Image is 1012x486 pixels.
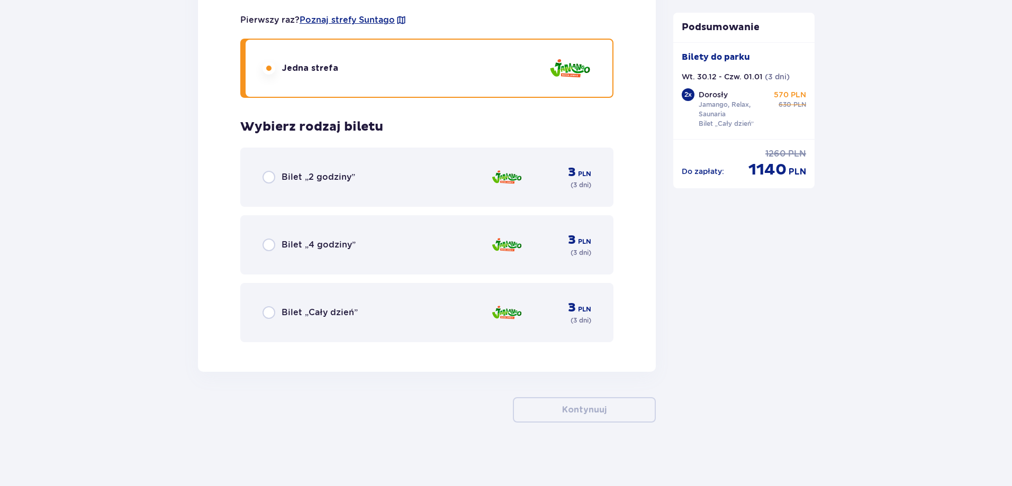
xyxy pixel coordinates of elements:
[491,301,522,324] img: zone logo
[562,404,607,416] p: Kontynuuj
[699,119,754,129] p: Bilet „Cały dzień”
[793,100,806,109] p: PLN
[300,14,395,26] a: Poznaj strefy Suntago
[571,180,591,190] p: ( 3 dni )
[568,232,576,248] p: 3
[549,53,591,84] img: zone logo
[789,166,806,178] p: PLN
[673,21,815,34] p: Podsumowanie
[571,248,591,258] p: ( 3 dni )
[578,305,591,314] p: PLN
[699,89,728,100] p: Dorosły
[513,397,656,423] button: Kontynuuj
[491,234,522,256] img: zone logo
[682,71,763,82] p: Wt. 30.12 - Czw. 01.01
[682,88,694,101] div: 2 x
[282,307,358,318] p: Bilet „Cały dzień”
[571,316,591,325] p: ( 3 dni )
[491,166,522,188] img: zone logo
[282,171,355,183] p: Bilet „2 godziny”
[568,300,576,316] p: 3
[682,51,750,63] p: Bilety do parku
[282,62,338,74] p: Jedna strefa
[699,100,772,119] p: Jamango, Relax, Saunaria
[765,148,786,160] p: 1260
[578,237,591,246] p: PLN
[779,100,791,109] p: 630
[240,14,406,26] p: Pierwszy raz?
[748,160,787,180] p: 1140
[282,239,356,251] p: Bilet „4 godziny”
[774,89,806,100] p: 570 PLN
[578,169,591,179] p: PLN
[568,164,576,180] p: 3
[240,119,383,135] p: Wybierz rodzaj biletu
[788,148,806,160] p: PLN
[765,71,790,82] p: ( 3 dni )
[682,166,724,177] p: Do zapłaty :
